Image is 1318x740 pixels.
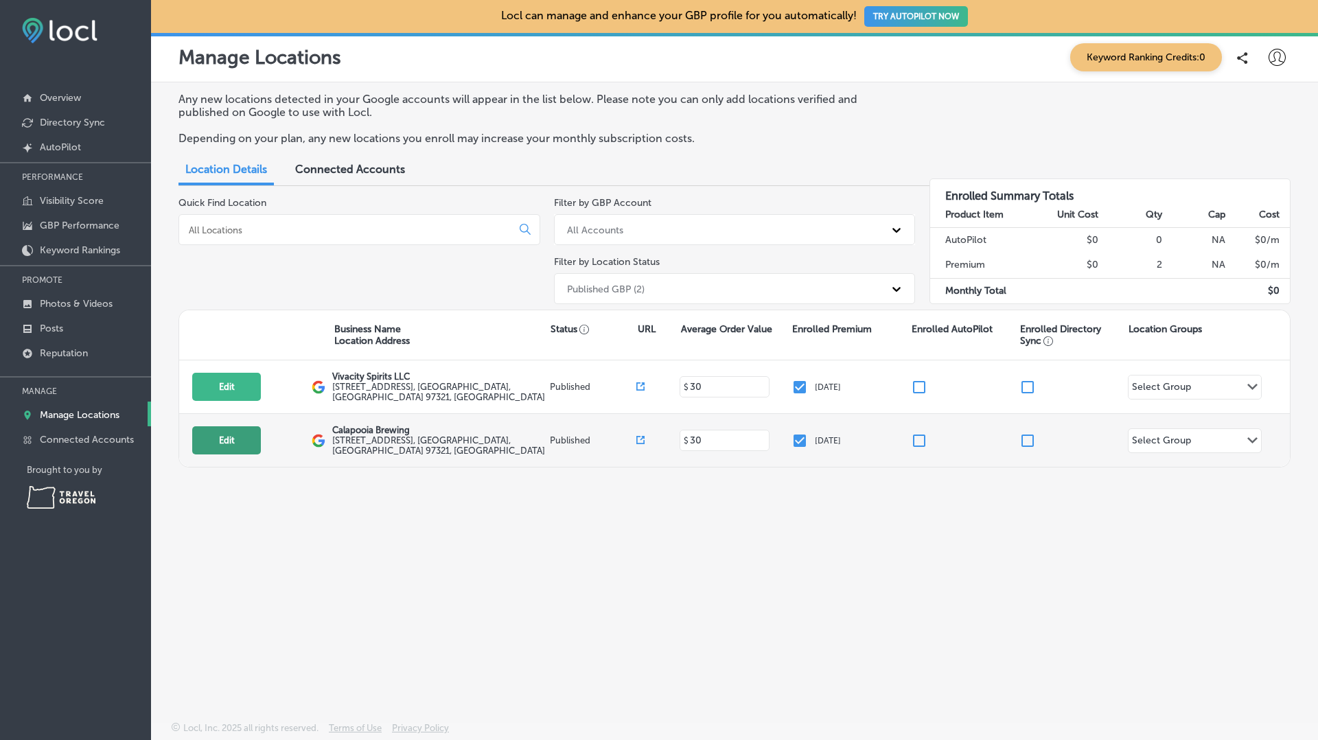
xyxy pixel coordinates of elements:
td: 2 [1099,253,1163,278]
td: 0 [1099,227,1163,253]
p: Business Name Location Address [334,323,410,347]
td: Premium [930,253,1036,278]
p: Depending on your plan, any new locations you enroll may increase your monthly subscription costs. [178,132,901,145]
th: Unit Cost [1036,203,1100,228]
div: Published GBP (2) [567,283,645,294]
p: Published [550,382,637,392]
p: Average Order Value [681,323,772,335]
td: NA [1163,253,1227,278]
p: Any new locations detected in your Google accounts will appear in the list below. Please note you... [178,93,901,119]
p: Keyword Rankings [40,244,120,256]
p: $ [684,436,689,446]
div: Select Group [1132,435,1191,450]
button: Edit [192,426,261,454]
img: Travel Oregon [27,486,95,509]
p: Vivacity Spirits LLC [332,371,546,382]
p: Enrolled Directory Sync [1020,323,1122,347]
span: Location Details [185,163,267,176]
img: fda3e92497d09a02dc62c9cd864e3231.png [22,18,97,43]
p: Published [550,435,637,446]
p: [DATE] [815,436,841,446]
strong: Product Item [945,209,1004,220]
p: Location Groups [1129,323,1202,335]
p: Overview [40,92,81,104]
td: Monthly Total [930,278,1036,303]
label: [STREET_ADDRESS] , [GEOGRAPHIC_DATA], [GEOGRAPHIC_DATA] 97321, [GEOGRAPHIC_DATA] [332,435,546,456]
td: $0 [1036,227,1100,253]
td: NA [1163,227,1227,253]
p: Directory Sync [40,117,105,128]
button: TRY AUTOPILOT NOW [864,6,968,27]
h3: Enrolled Summary Totals [930,179,1291,203]
span: Keyword Ranking Credits: 0 [1070,43,1222,71]
p: $ [684,382,689,392]
th: Cost [1226,203,1290,228]
p: Enrolled AutoPilot [912,323,993,335]
p: Manage Locations [178,46,341,69]
p: [DATE] [815,382,841,392]
div: Select Group [1132,381,1191,397]
td: $0 [1036,253,1100,278]
p: Visibility Score [40,195,104,207]
p: Brought to you by [27,465,151,475]
td: $ 0 [1226,278,1290,303]
label: [STREET_ADDRESS] , [GEOGRAPHIC_DATA], [GEOGRAPHIC_DATA] 97321, [GEOGRAPHIC_DATA] [332,382,546,402]
label: Filter by GBP Account [554,197,651,209]
p: URL [638,323,656,335]
p: Reputation [40,347,88,359]
a: Privacy Policy [392,723,449,740]
span: Connected Accounts [295,163,405,176]
p: Photos & Videos [40,298,113,310]
p: Posts [40,323,63,334]
a: Terms of Use [329,723,382,740]
p: Enrolled Premium [792,323,872,335]
td: $ 0 /m [1226,253,1290,278]
p: Locl, Inc. 2025 all rights reserved. [183,723,319,733]
p: Calapooia Brewing [332,425,546,435]
th: Qty [1099,203,1163,228]
img: logo [312,434,325,448]
p: Status [551,323,637,335]
div: All Accounts [567,224,623,235]
th: Cap [1163,203,1227,228]
p: Connected Accounts [40,434,134,446]
label: Filter by Location Status [554,256,660,268]
p: AutoPilot [40,141,81,153]
p: Manage Locations [40,409,119,421]
img: logo [312,380,325,394]
input: All Locations [187,224,509,236]
button: Edit [192,373,261,401]
td: $ 0 /m [1226,227,1290,253]
label: Quick Find Location [178,197,266,209]
td: AutoPilot [930,227,1036,253]
p: GBP Performance [40,220,119,231]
